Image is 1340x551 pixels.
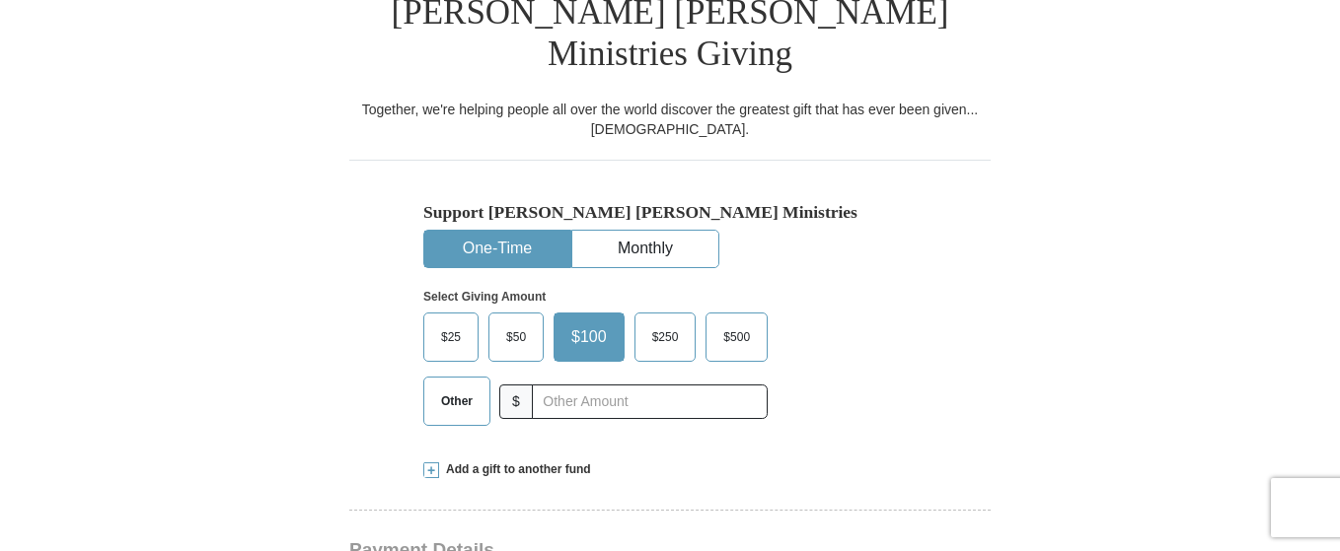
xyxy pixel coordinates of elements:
[423,202,917,223] h5: Support [PERSON_NAME] [PERSON_NAME] Ministries
[439,461,591,478] span: Add a gift to another fund
[572,231,718,267] button: Monthly
[642,322,689,352] span: $250
[423,290,546,304] strong: Select Giving Amount
[349,100,991,139] div: Together, we're helping people all over the world discover the greatest gift that has ever been g...
[431,386,483,416] span: Other
[424,231,570,267] button: One-Time
[496,322,536,352] span: $50
[499,384,533,419] span: $
[431,322,471,352] span: $25
[561,322,617,352] span: $100
[713,322,760,352] span: $500
[532,384,768,419] input: Other Amount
